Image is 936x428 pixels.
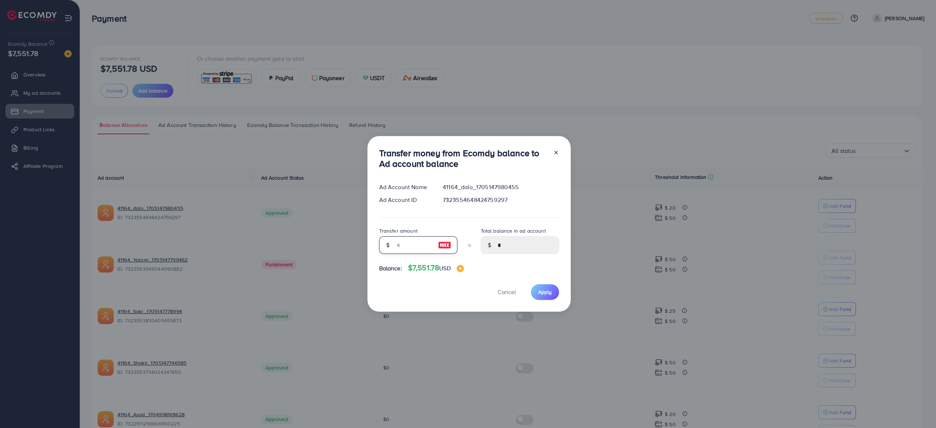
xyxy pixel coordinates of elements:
img: image [438,241,451,249]
div: 41164_dalo_1705147980455 [437,183,565,191]
div: Ad Account Name [373,183,437,191]
span: Cancel [498,288,516,296]
span: Apply [538,288,552,296]
button: Apply [531,284,559,300]
div: 7323554648424759297 [437,196,565,204]
button: Cancel [488,284,525,300]
label: Total balance in ad account [481,227,546,234]
img: image [457,265,464,272]
iframe: Chat [905,395,931,423]
label: Transfer amount [379,227,418,234]
span: Balance: [379,264,402,273]
div: Ad Account ID [373,196,437,204]
h4: $7,551.78 [408,263,464,273]
span: USD [439,264,450,272]
h3: Transfer money from Ecomdy balance to Ad account balance [379,148,547,169]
